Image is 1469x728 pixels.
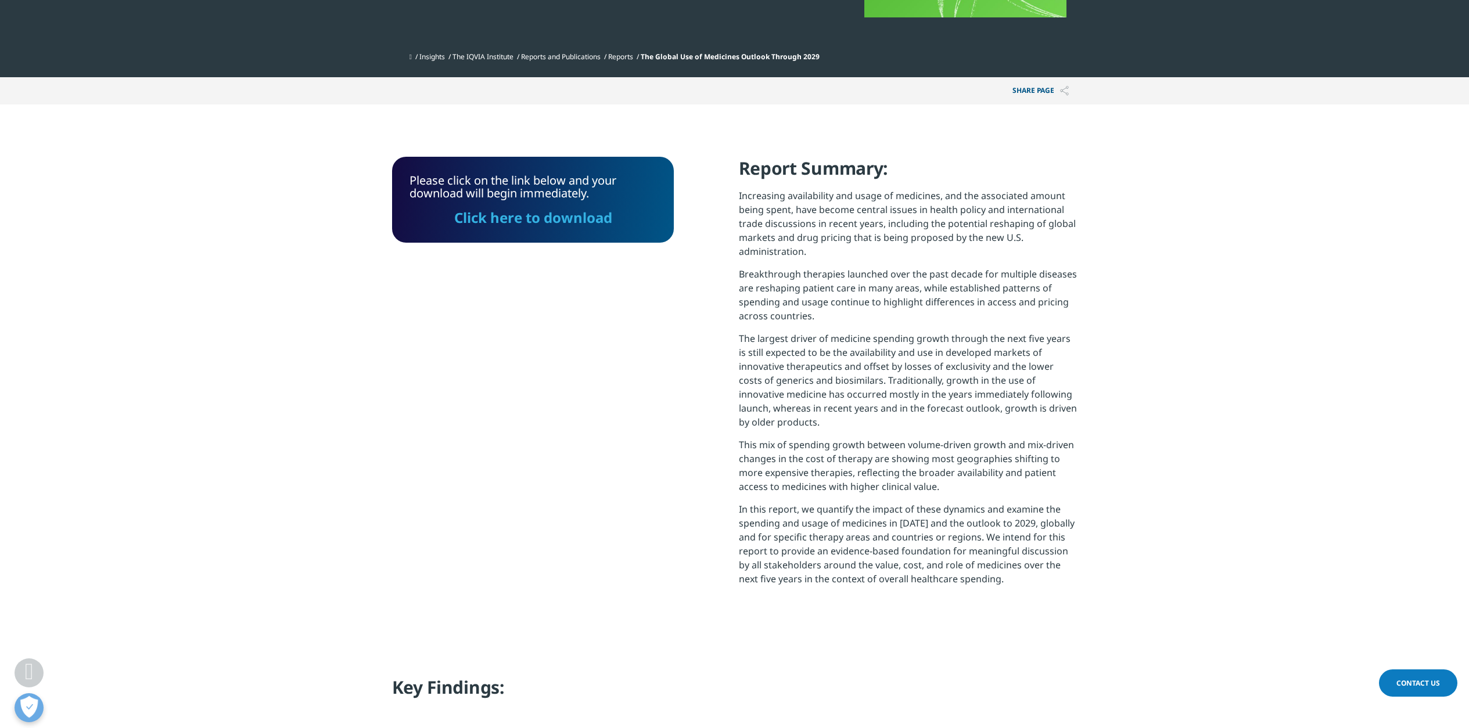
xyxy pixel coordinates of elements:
span: Contact Us [1396,678,1440,688]
p: Share PAGE [1004,77,1077,104]
p: In this report, we quantify the impact of these dynamics and examine the spending and usage of me... [739,502,1077,594]
button: Open Preferences [15,693,44,722]
p: This mix of spending growth between volume-driven growth and mix-driven changes in the cost of th... [739,438,1077,502]
span: The Global Use of Medicines Outlook Through 2029 [641,52,820,62]
p: The largest driver of medicine spending growth through the next five years is still expected to b... [739,331,1077,438]
a: Click here to download [454,208,612,227]
button: Share PAGEShare PAGE [1004,77,1077,104]
a: Contact Us [1379,669,1457,697]
div: Please click on the link below and your download will begin immediately. [410,174,656,225]
p: Increasing availability and usage of medicines, and the associated amount being spent, have becom... [739,189,1077,267]
a: The IQVIA Institute [452,52,513,62]
a: Reports and Publications [521,52,601,62]
h4: Key Findings: [392,676,1077,708]
p: Breakthrough therapies launched over the past decade for multiple diseases are reshaping patient ... [739,267,1077,331]
a: Insights [419,52,445,62]
a: Reports [608,52,633,62]
h4: Report Summary: [739,157,1077,189]
img: Share PAGE [1060,86,1069,96]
